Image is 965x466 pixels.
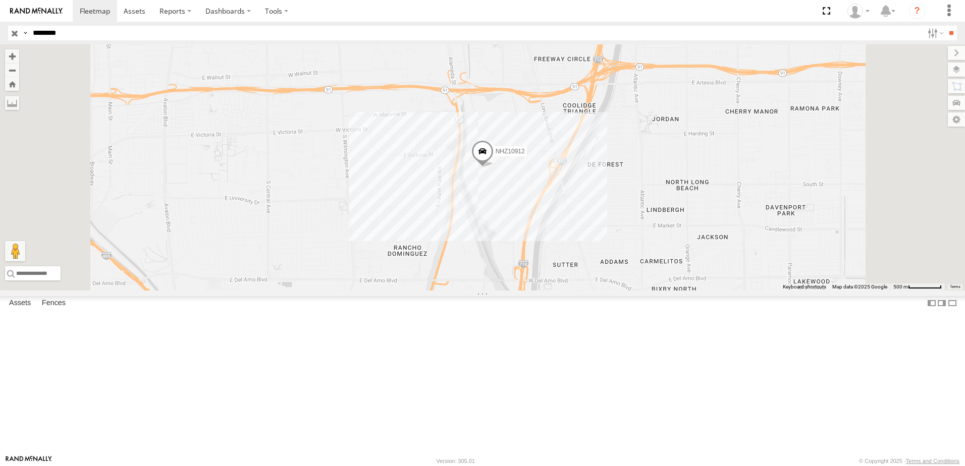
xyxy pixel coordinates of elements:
img: rand-logo.svg [10,8,63,15]
label: Measure [5,96,19,110]
button: Zoom in [5,49,19,63]
label: Map Settings [948,112,965,127]
button: Drag Pegman onto the map to open Street View [5,241,25,261]
label: Dock Summary Table to the Right [937,296,947,311]
a: Terms and Conditions [906,458,959,464]
div: © Copyright 2025 - [859,458,959,464]
button: Keyboard shortcuts [783,283,826,290]
label: Search Filter Options [924,26,945,40]
label: Fences [37,296,71,310]
span: NHZ10912 [496,148,525,155]
span: 500 m [893,284,908,289]
a: Visit our Website [6,456,52,466]
i: ? [909,3,925,19]
label: Search Query [21,26,29,40]
div: Zulema McIntosch [844,4,873,19]
button: Map Scale: 500 m per 63 pixels [890,283,945,290]
label: Dock Summary Table to the Left [927,296,937,311]
span: Map data ©2025 Google [832,284,887,289]
label: Hide Summary Table [947,296,957,311]
button: Zoom Home [5,77,19,91]
div: Version: 305.01 [437,458,475,464]
button: Zoom out [5,63,19,77]
a: Terms [950,285,960,289]
label: Assets [4,296,36,310]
